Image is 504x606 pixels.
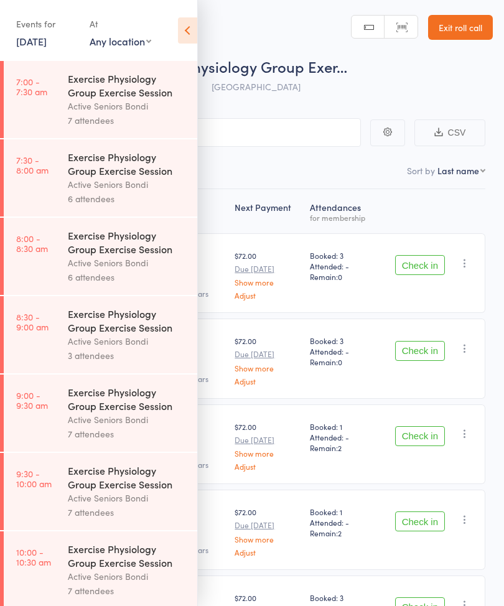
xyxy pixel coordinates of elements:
[395,341,445,361] button: Check in
[68,177,187,192] div: Active Seniors Bondi
[310,506,373,517] span: Booked: 1
[310,335,373,346] span: Booked: 3
[235,548,299,556] a: Adjust
[310,261,373,271] span: Attended: -
[235,462,299,470] a: Adjust
[395,255,445,275] button: Check in
[4,139,197,217] a: 7:30 -8:00 amExercise Physiology Group Exercise SessionActive Seniors Bondi6 attendees
[16,34,47,48] a: [DATE]
[68,150,187,177] div: Exercise Physiology Group Exercise Session
[68,385,187,413] div: Exercise Physiology Group Exercise Session
[68,569,187,584] div: Active Seniors Bondi
[4,218,197,295] a: 8:00 -8:30 amExercise Physiology Group Exercise SessionActive Seniors Bondi6 attendees
[310,271,373,282] span: Remain:
[310,517,373,528] span: Attended: -
[4,453,197,530] a: 9:30 -10:00 amExercise Physiology Group Exercise SessionActive Seniors Bondi7 attendees
[407,164,435,177] label: Sort by
[310,213,373,221] div: for membership
[235,250,299,299] div: $72.00
[16,155,49,175] time: 7:30 - 8:00 am
[235,264,299,273] small: Due [DATE]
[310,346,373,357] span: Attended: -
[428,15,493,40] a: Exit roll call
[68,270,187,284] div: 6 attendees
[338,357,342,367] span: 0
[338,442,342,453] span: 2
[68,413,187,427] div: Active Seniors Bondi
[310,592,373,603] span: Booked: 3
[310,442,373,453] span: Remain:
[395,426,445,446] button: Check in
[68,584,187,598] div: 7 attendees
[235,535,299,543] a: Show more
[310,421,373,432] span: Booked: 1
[68,99,187,113] div: Active Seniors Bondi
[68,334,187,348] div: Active Seniors Bondi
[16,390,48,410] time: 9:00 - 9:30 am
[90,14,151,34] div: At
[16,77,47,96] time: 7:00 - 7:30 am
[310,357,373,367] span: Remain:
[235,364,299,372] a: Show more
[235,421,299,470] div: $72.00
[16,233,48,253] time: 8:00 - 8:30 am
[123,56,347,77] span: Exercise Physiology Group Exer…
[68,256,187,270] div: Active Seniors Bondi
[230,195,304,228] div: Next Payment
[68,228,187,256] div: Exercise Physiology Group Exercise Session
[16,312,49,332] time: 8:30 - 9:00 am
[235,506,299,556] div: $72.00
[68,113,187,128] div: 7 attendees
[338,528,342,538] span: 2
[68,348,187,363] div: 3 attendees
[16,468,52,488] time: 9:30 - 10:00 am
[235,291,299,299] a: Adjust
[235,335,299,385] div: $72.00
[235,278,299,286] a: Show more
[68,72,187,99] div: Exercise Physiology Group Exercise Session
[68,307,187,334] div: Exercise Physiology Group Exercise Session
[414,119,485,146] button: CSV
[68,491,187,505] div: Active Seniors Bondi
[68,505,187,520] div: 7 attendees
[16,14,77,34] div: Events for
[437,164,479,177] div: Last name
[4,296,197,373] a: 8:30 -9:00 amExercise Physiology Group Exercise SessionActive Seniors Bondi3 attendees
[395,511,445,531] button: Check in
[68,542,187,569] div: Exercise Physiology Group Exercise Session
[305,195,378,228] div: Atten­dances
[235,449,299,457] a: Show more
[4,375,197,452] a: 9:00 -9:30 amExercise Physiology Group Exercise SessionActive Seniors Bondi7 attendees
[4,61,197,138] a: 7:00 -7:30 amExercise Physiology Group Exercise SessionActive Seniors Bondi7 attendees
[310,528,373,538] span: Remain:
[235,436,299,444] small: Due [DATE]
[90,34,151,48] div: Any location
[68,464,187,491] div: Exercise Physiology Group Exercise Session
[310,432,373,442] span: Attended: -
[338,271,342,282] span: 0
[68,427,187,441] div: 7 attendees
[212,80,301,93] span: [GEOGRAPHIC_DATA]
[16,547,51,567] time: 10:00 - 10:30 am
[235,377,299,385] a: Adjust
[310,250,373,261] span: Booked: 3
[235,350,299,358] small: Due [DATE]
[235,521,299,529] small: Due [DATE]
[68,192,187,206] div: 6 attendees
